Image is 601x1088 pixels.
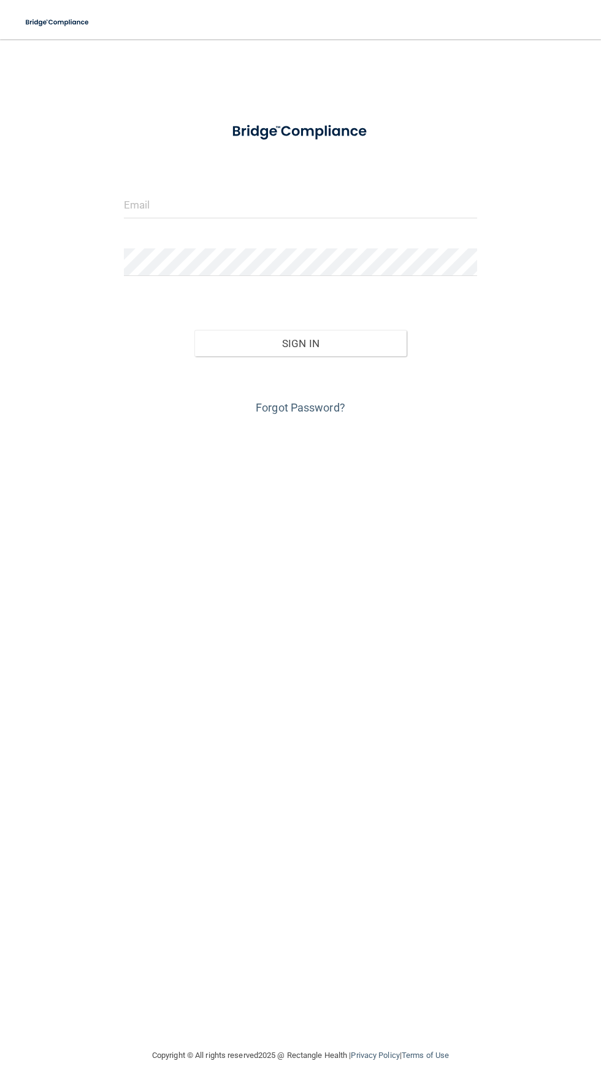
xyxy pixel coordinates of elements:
[256,401,345,414] a: Forgot Password?
[77,1036,524,1075] div: Copyright © All rights reserved 2025 @ Rectangle Health | |
[351,1051,399,1060] a: Privacy Policy
[194,330,407,357] button: Sign In
[124,191,477,218] input: Email
[217,113,385,150] img: bridge_compliance_login_screen.278c3ca4.svg
[18,10,97,35] img: bridge_compliance_login_screen.278c3ca4.svg
[402,1051,449,1060] a: Terms of Use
